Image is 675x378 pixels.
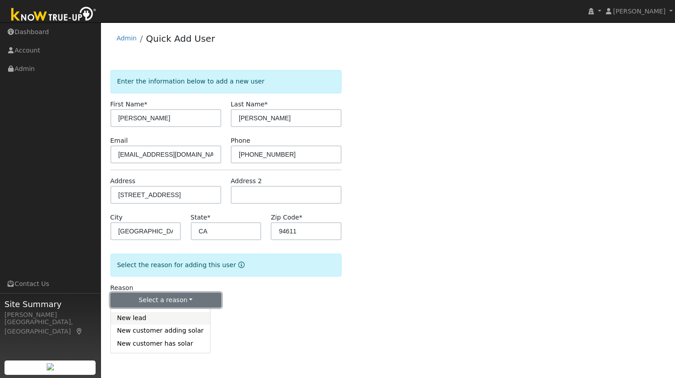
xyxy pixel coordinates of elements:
[110,176,136,186] label: Address
[75,328,83,335] a: Map
[146,33,215,44] a: Quick Add User
[110,293,221,308] button: Select a reason
[110,283,133,293] label: Reason
[110,254,342,277] div: Select the reason for adding this user
[207,214,210,221] span: Required
[110,70,342,93] div: Enter the information below to add a new user
[299,214,302,221] span: Required
[110,213,123,222] label: City
[236,261,245,268] a: Reason for new user
[144,101,147,108] span: Required
[111,312,210,325] a: New lead
[111,337,210,350] a: New customer has solar
[191,213,210,222] label: State
[47,363,54,370] img: retrieve
[117,35,137,42] a: Admin
[231,100,267,109] label: Last Name
[110,100,148,109] label: First Name
[231,136,250,145] label: Phone
[110,136,128,145] label: Email
[613,8,666,15] span: [PERSON_NAME]
[7,5,101,25] img: Know True-Up
[4,298,96,310] span: Site Summary
[4,310,96,320] div: [PERSON_NAME]
[264,101,267,108] span: Required
[271,213,302,222] label: Zip Code
[111,325,210,337] a: New customer adding solar
[231,176,262,186] label: Address 2
[4,317,96,336] div: [GEOGRAPHIC_DATA], [GEOGRAPHIC_DATA]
